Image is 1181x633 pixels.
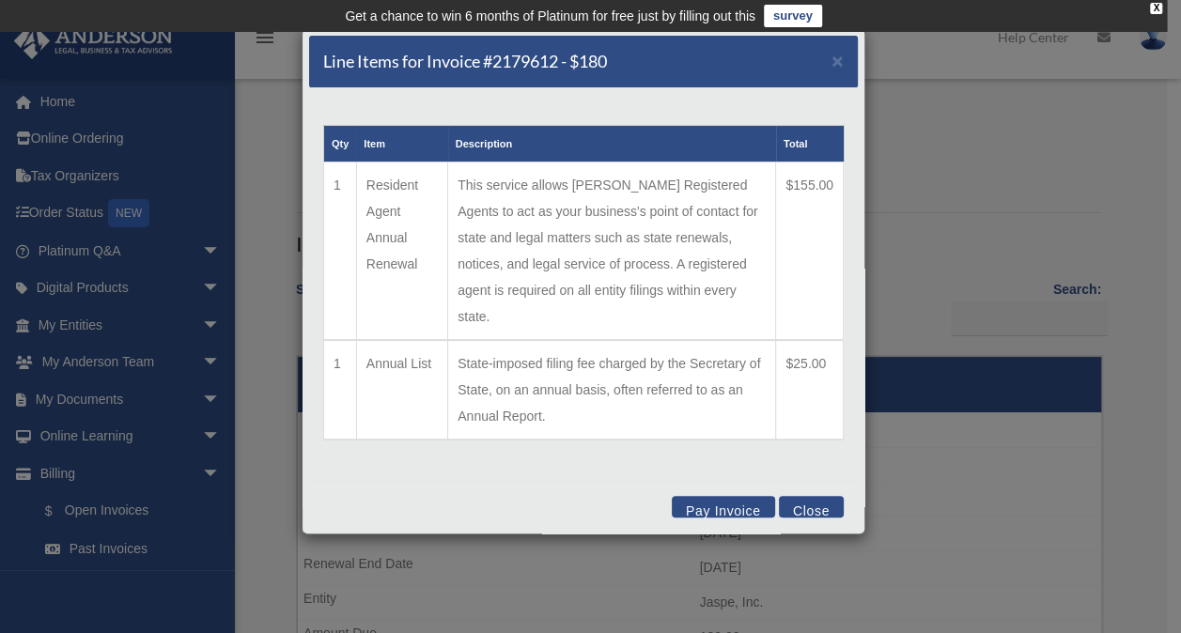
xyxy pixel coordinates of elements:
[776,126,844,162] th: Total
[1150,3,1162,14] div: close
[324,126,357,162] th: Qty
[764,5,822,27] a: survey
[776,340,844,440] td: $25.00
[448,340,776,440] td: State-imposed filing fee charged by the Secretary of State, on an annual basis, often referred to...
[356,340,447,440] td: Annual List
[448,126,776,162] th: Description
[356,162,447,341] td: Resident Agent Annual Renewal
[831,51,844,70] button: Close
[324,162,357,341] td: 1
[323,50,607,73] h5: Line Items for Invoice #2179612 - $180
[831,50,844,71] span: ×
[776,162,844,341] td: $155.00
[345,5,755,27] div: Get a chance to win 6 months of Platinum for free just by filling out this
[779,496,844,517] button: Close
[324,340,357,440] td: 1
[356,126,447,162] th: Item
[672,496,775,517] button: Pay Invoice
[448,162,776,341] td: This service allows [PERSON_NAME] Registered Agents to act as your business's point of contact fo...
